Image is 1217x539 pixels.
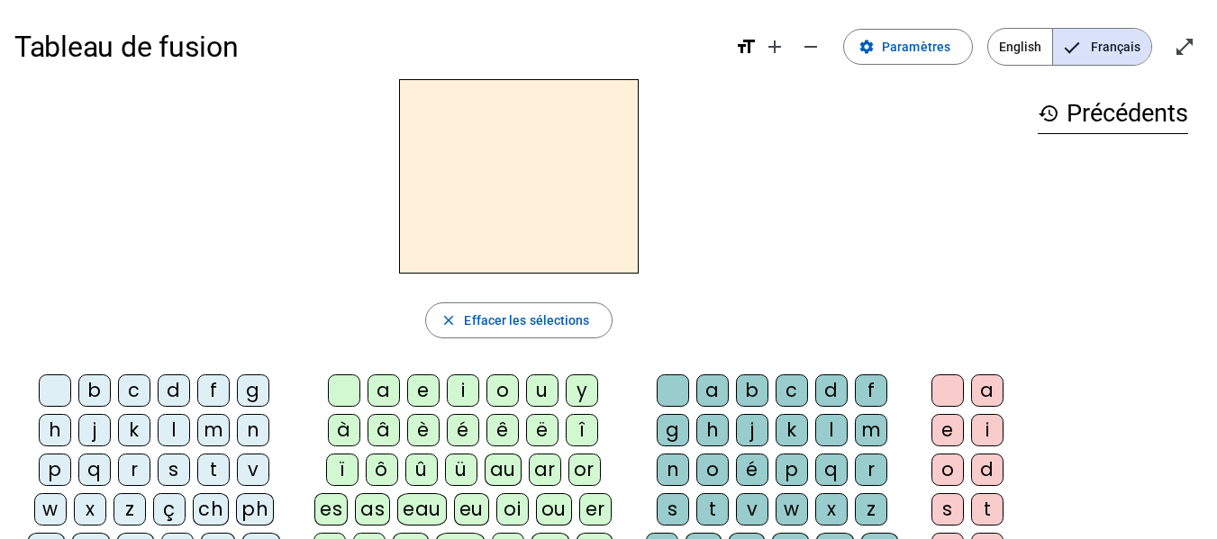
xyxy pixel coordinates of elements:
button: Effacer les sélections [425,302,612,338]
div: q [78,454,111,486]
div: a [971,374,1004,407]
div: p [39,454,71,486]
h3: Précédents [1038,94,1188,134]
div: q [815,454,848,486]
div: a [368,374,400,407]
div: é [447,414,479,446]
div: e [407,374,440,407]
div: w [776,493,808,526]
span: English [988,29,1052,65]
div: ê [486,414,519,446]
div: i [971,414,1004,446]
div: ar [529,454,561,486]
div: c [776,374,808,407]
mat-icon: close [440,312,457,328]
div: ch [193,493,229,526]
div: b [78,374,111,407]
div: a [696,374,729,407]
mat-button-toggle-group: Language selection [987,28,1152,66]
div: i [447,374,479,407]
div: t [971,493,1004,526]
div: ü [445,454,477,486]
mat-icon: remove [800,36,822,58]
div: o [696,454,729,486]
div: û [405,454,438,486]
div: z [855,493,887,526]
div: s [158,454,190,486]
button: Diminuer la taille de la police [793,29,829,65]
div: ë [526,414,559,446]
div: l [158,414,190,446]
div: es [314,493,348,526]
div: m [855,414,887,446]
div: oi [496,493,529,526]
div: o [486,374,519,407]
div: y [566,374,598,407]
button: Paramètres [843,29,973,65]
button: Entrer en plein écran [1167,29,1203,65]
div: v [237,454,269,486]
mat-icon: add [764,36,786,58]
mat-icon: open_in_full [1174,36,1195,58]
div: c [118,374,150,407]
div: r [118,454,150,486]
div: î [566,414,598,446]
div: o [931,454,964,486]
div: m [197,414,230,446]
div: au [485,454,522,486]
span: Français [1053,29,1151,65]
div: s [931,493,964,526]
div: f [197,374,230,407]
div: as [355,493,390,526]
div: x [74,493,106,526]
div: l [815,414,848,446]
div: ô [366,454,398,486]
div: é [736,454,768,486]
div: t [696,493,729,526]
div: g [657,414,689,446]
div: t [197,454,230,486]
div: è [407,414,440,446]
div: ç [153,493,186,526]
div: k [118,414,150,446]
span: Paramètres [882,36,950,58]
div: d [815,374,848,407]
div: ï [326,454,359,486]
div: n [657,454,689,486]
div: p [776,454,808,486]
mat-icon: format_size [735,36,757,58]
div: ou [536,493,572,526]
div: w [34,493,67,526]
div: eu [454,493,489,526]
div: f [855,374,887,407]
mat-icon: settings [858,39,875,55]
div: u [526,374,559,407]
div: e [931,414,964,446]
button: Augmenter la taille de la police [757,29,793,65]
div: er [579,493,612,526]
div: â [368,414,400,446]
div: eau [397,493,447,526]
div: or [568,454,601,486]
div: s [657,493,689,526]
div: ph [236,493,274,526]
div: j [736,414,768,446]
span: Effacer les sélections [464,310,589,331]
mat-icon: history [1038,103,1059,124]
div: v [736,493,768,526]
h1: Tableau de fusion [14,18,721,76]
div: k [776,414,808,446]
div: d [158,374,190,407]
div: à [328,414,360,446]
div: j [78,414,111,446]
div: d [971,454,1004,486]
div: z [114,493,146,526]
div: n [237,414,269,446]
div: b [736,374,768,407]
div: h [39,414,71,446]
div: h [696,414,729,446]
div: g [237,374,269,407]
div: x [815,493,848,526]
div: r [855,454,887,486]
